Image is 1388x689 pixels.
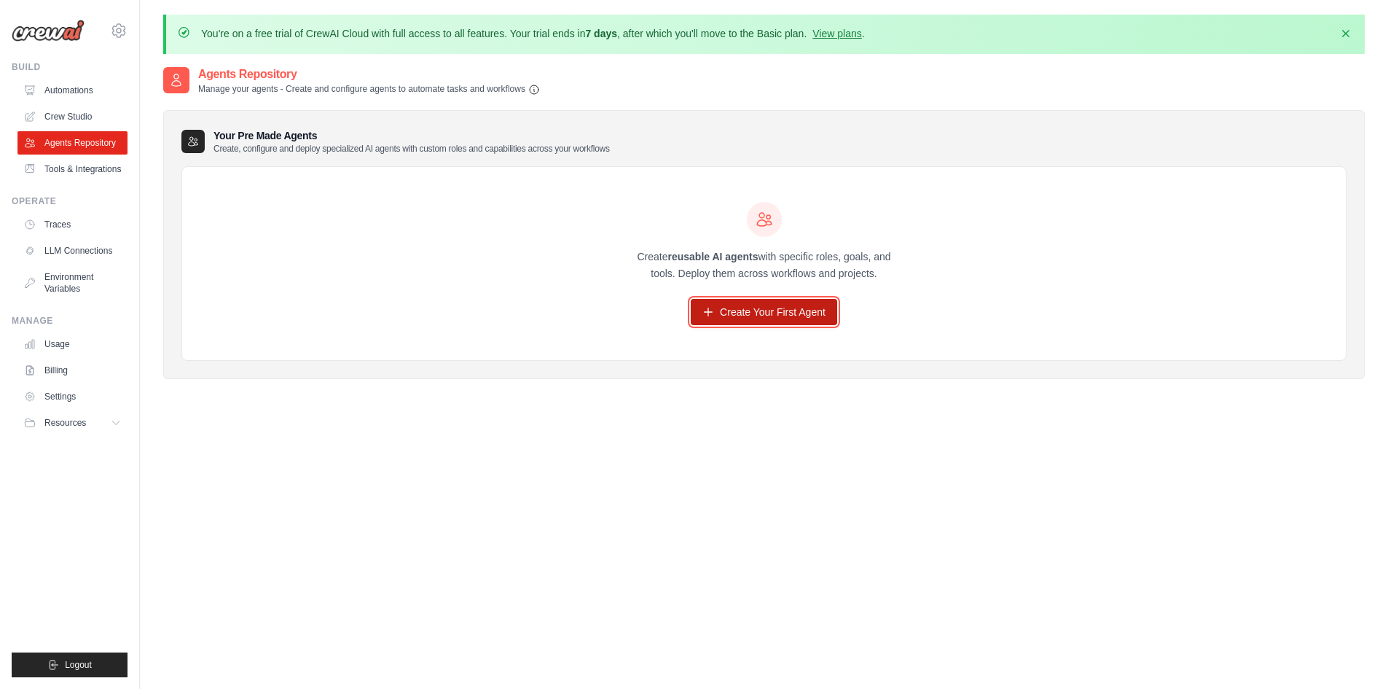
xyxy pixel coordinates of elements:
[17,265,128,300] a: Environment Variables
[17,131,128,155] a: Agents Repository
[213,143,610,155] p: Create, configure and deploy specialized AI agents with custom roles and capabilities across your...
[201,26,865,41] p: You're on a free trial of CrewAI Cloud with full access to all features. Your trial ends in , aft...
[624,249,904,282] p: Create with specific roles, goals, and tools. Deploy them across workflows and projects.
[17,411,128,435] button: Resources
[213,128,610,155] h3: Your Pre Made Agents
[65,659,92,671] span: Logout
[17,105,128,128] a: Crew Studio
[585,28,617,39] strong: 7 days
[12,195,128,207] div: Operate
[12,315,128,327] div: Manage
[17,239,128,262] a: LLM Connections
[17,157,128,181] a: Tools & Integrations
[12,653,128,677] button: Logout
[44,417,86,429] span: Resources
[198,83,540,96] p: Manage your agents - Create and configure agents to automate tasks and workflows
[17,385,128,408] a: Settings
[17,213,128,236] a: Traces
[667,251,758,262] strong: reusable AI agents
[17,359,128,382] a: Billing
[812,28,861,39] a: View plans
[17,79,128,102] a: Automations
[198,66,540,83] h2: Agents Repository
[17,332,128,356] a: Usage
[12,61,128,73] div: Build
[12,20,85,42] img: Logo
[691,299,837,325] a: Create Your First Agent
